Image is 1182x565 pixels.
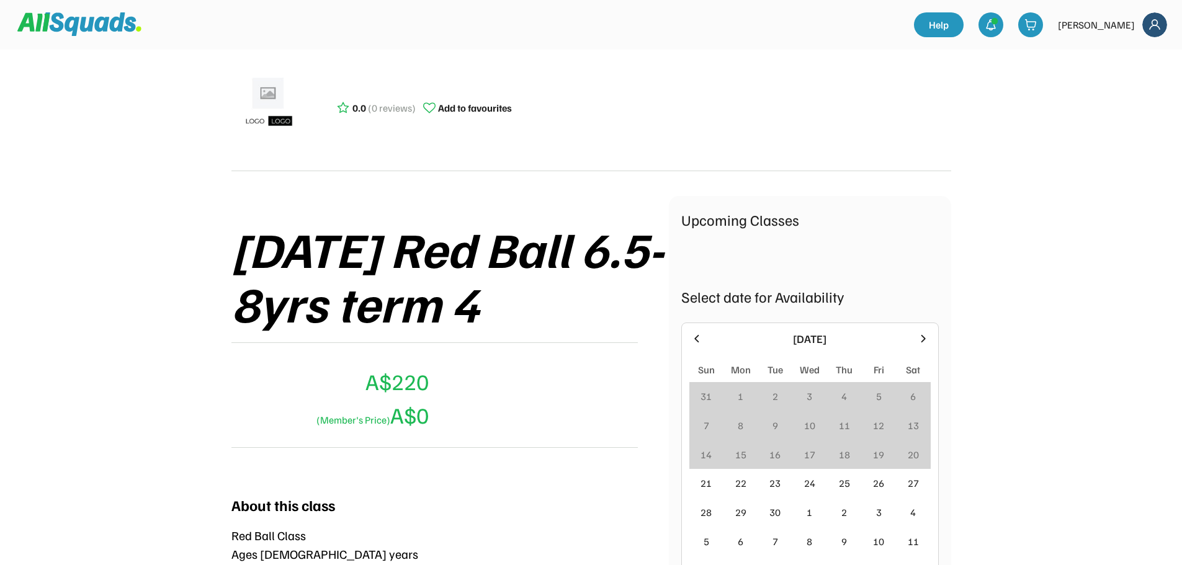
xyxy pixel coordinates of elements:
[873,418,884,433] div: 12
[1058,17,1135,32] div: [PERSON_NAME]
[231,380,261,410] img: yH5BAEAAAAALAAAAAABAAEAAAIBRAA7
[238,73,300,135] img: ui-kit-placeholders-product-5_1200x.webp
[438,100,512,115] div: Add to favourites
[769,505,781,520] div: 30
[772,418,778,433] div: 9
[910,505,916,520] div: 4
[873,447,884,462] div: 19
[698,362,715,377] div: Sun
[316,414,390,426] font: (Member's Price)
[738,418,743,433] div: 8
[704,534,709,549] div: 5
[873,476,884,491] div: 26
[738,534,743,549] div: 6
[738,389,743,404] div: 1
[681,208,939,231] div: Upcoming Classes
[681,285,939,308] div: Select date for Availability
[731,362,751,377] div: Mon
[807,534,812,549] div: 8
[873,534,884,549] div: 10
[1142,12,1167,37] img: Frame%2018.svg
[804,447,815,462] div: 17
[807,505,812,520] div: 1
[906,362,920,377] div: Sat
[839,447,850,462] div: 18
[841,505,847,520] div: 2
[807,389,812,404] div: 3
[735,476,746,491] div: 22
[735,447,746,462] div: 15
[908,476,919,491] div: 27
[701,447,712,462] div: 14
[876,505,882,520] div: 3
[908,534,919,549] div: 11
[365,365,429,398] div: A$220
[735,505,746,520] div: 29
[352,100,366,115] div: 0.0
[704,418,709,433] div: 7
[910,389,916,404] div: 6
[710,331,910,347] div: [DATE]
[769,447,781,462] div: 16
[769,476,781,491] div: 23
[804,476,815,491] div: 24
[701,505,712,520] div: 28
[908,418,919,433] div: 13
[768,362,783,377] div: Tue
[876,389,882,404] div: 5
[368,100,416,115] div: (0 reviews)
[231,221,669,330] div: [DATE] Red Ball 6.5-8yrs term 4
[800,362,820,377] div: Wed
[839,418,850,433] div: 11
[908,447,919,462] div: 20
[874,362,884,377] div: Fri
[701,476,712,491] div: 21
[231,494,335,516] div: About this class
[841,389,847,404] div: 4
[772,389,778,404] div: 2
[804,418,815,433] div: 10
[836,362,853,377] div: Thu
[772,534,778,549] div: 7
[312,398,429,432] div: A$0
[701,389,712,404] div: 31
[914,12,964,37] a: Help
[985,19,997,31] img: bell-03%20%281%29.svg
[841,534,847,549] div: 9
[1024,19,1037,31] img: shopping-cart-01%20%281%29.svg
[17,12,141,36] img: Squad%20Logo.svg
[839,476,850,491] div: 25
